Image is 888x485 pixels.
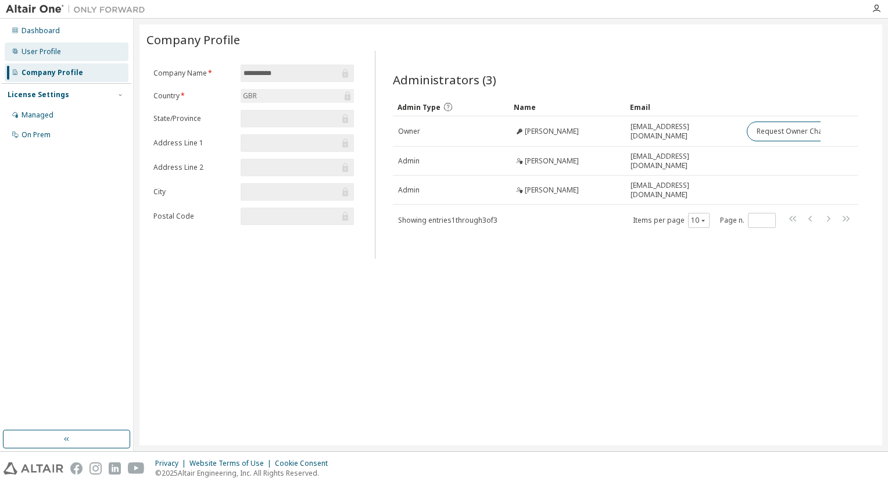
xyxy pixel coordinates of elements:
[747,122,845,141] button: Request Owner Change
[153,91,234,101] label: Country
[398,186,420,195] span: Admin
[153,212,234,221] label: Postal Code
[525,186,579,195] span: [PERSON_NAME]
[153,138,234,148] label: Address Line 1
[631,152,736,170] span: [EMAIL_ADDRESS][DOMAIN_NAME]
[630,98,737,116] div: Email
[525,127,579,136] span: [PERSON_NAME]
[514,98,621,116] div: Name
[6,3,151,15] img: Altair One
[153,187,234,197] label: City
[398,102,441,112] span: Admin Type
[109,462,121,475] img: linkedin.svg
[22,26,60,35] div: Dashboard
[525,156,579,166] span: [PERSON_NAME]
[189,459,275,468] div: Website Terms of Use
[155,468,335,478] p: © 2025 Altair Engineering, Inc. All Rights Reserved.
[22,47,61,56] div: User Profile
[153,163,234,172] label: Address Line 2
[241,89,354,103] div: GBR
[128,462,145,475] img: youtube.svg
[8,90,69,99] div: License Settings
[3,462,63,475] img: altair_logo.svg
[241,90,259,102] div: GBR
[155,459,189,468] div: Privacy
[275,459,335,468] div: Cookie Consent
[720,213,776,228] span: Page n.
[146,31,240,48] span: Company Profile
[631,181,736,199] span: [EMAIL_ADDRESS][DOMAIN_NAME]
[633,213,710,228] span: Items per page
[22,110,53,120] div: Managed
[393,72,496,88] span: Administrators (3)
[398,156,420,166] span: Admin
[153,114,234,123] label: State/Province
[398,127,420,136] span: Owner
[89,462,102,475] img: instagram.svg
[398,215,497,225] span: Showing entries 1 through 3 of 3
[631,122,736,141] span: [EMAIL_ADDRESS][DOMAIN_NAME]
[691,216,707,225] button: 10
[70,462,83,475] img: facebook.svg
[153,69,234,78] label: Company Name
[22,68,83,77] div: Company Profile
[22,130,51,140] div: On Prem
